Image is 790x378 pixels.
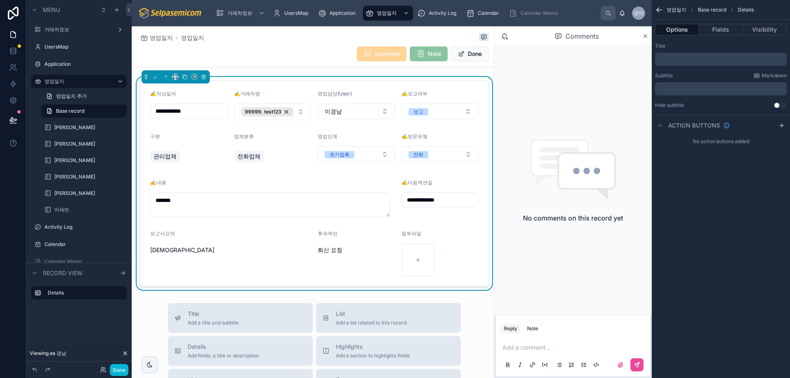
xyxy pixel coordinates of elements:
a: Calendar [464,6,505,21]
span: 99999. test123 [245,109,281,115]
span: 영업일지 [150,34,173,42]
label: UsersMap [44,44,125,50]
button: Select Button [318,146,395,162]
span: Calendar Memo [520,10,558,16]
label: 거래처정보 [44,26,114,33]
a: 영업일지 [181,34,204,42]
span: Viewing as 경남 [30,350,66,357]
span: 거래처정보 [228,10,252,16]
span: 보고서요약 [150,230,175,237]
span: [DEMOGRAPHIC_DATA] [150,246,311,254]
span: 영업담당(User) [318,90,352,97]
div: scrollable content [655,53,787,66]
span: ✍️보고여부 [402,90,428,97]
span: Add a section to highlights fields [336,352,410,359]
span: Add a title and subtitle [188,320,239,326]
label: Subtitle [655,72,673,79]
span: Add fields, a title or description [188,352,259,359]
button: Reply [501,324,520,334]
button: Select Button [234,104,311,120]
span: Base record [56,108,84,114]
span: List [336,310,407,318]
span: 영업일지 [667,7,686,13]
label: 영업일지 [44,78,110,85]
label: [PERSON_NAME] [54,190,125,197]
span: Details [738,7,754,13]
div: 보고 [414,108,423,116]
a: Application [316,6,361,21]
div: 전화 [414,151,423,158]
div: scrollable content [26,283,132,308]
button: Unselect 7304 [241,107,293,116]
span: ✍️내용 [150,179,166,186]
button: Select Button [318,104,395,119]
a: Calendar Memo [507,6,564,21]
span: Activity Log [429,10,456,16]
span: 구분 [150,133,160,139]
span: 경이 [634,10,644,16]
span: 회신 요청 [318,246,395,254]
span: 관리업체 [153,152,177,160]
button: Visibility [743,24,787,35]
span: Add a list related to this record [336,320,407,326]
span: Action buttons [668,121,720,130]
span: Application [330,10,355,16]
a: 거래처정보 [214,6,269,21]
button: Select Button [402,146,479,162]
button: Options [655,24,699,35]
a: 영업일지 추가 [41,90,127,103]
label: Activity Log [44,224,125,230]
span: Details [188,343,259,351]
span: 업체분류 [234,133,254,139]
a: Base record [41,104,127,118]
span: 후속액션 [318,230,337,237]
span: ✍️거래처명 [234,90,260,97]
span: 이경남 [325,107,342,116]
span: 첨부파일 [402,230,421,237]
span: Markdown [762,72,787,79]
button: Done [451,46,489,61]
a: UsersMap [270,6,314,21]
label: Calendar Memo [44,258,125,265]
span: Title [188,310,239,318]
label: Hide subtitle [655,102,684,109]
span: ✍️방문유형 [402,133,428,139]
button: HighlightsAdd a section to highlights fields [316,336,461,366]
span: ✍️다음액션일 [402,179,432,186]
span: Base record [698,7,726,13]
img: App logo [138,7,203,20]
label: Application [44,61,125,67]
label: [PERSON_NAME] [54,141,125,147]
label: Calendar [44,241,125,248]
label: [PERSON_NAME] [54,157,125,164]
span: Menu [43,6,60,14]
span: 영업단계 [318,133,337,139]
a: 영업일지 [140,34,173,42]
a: 영업일지 [363,6,413,21]
label: 이세빈 [54,206,125,213]
div: 초기접촉 [330,151,349,158]
span: Calendar [478,10,499,16]
button: ListAdd a list related to this record [316,303,461,333]
div: scrollable content [209,4,601,22]
button: Fields [699,24,743,35]
span: 영업일지 추가 [56,93,87,100]
button: Done [110,364,128,376]
button: Note [524,324,541,334]
label: [PERSON_NAME] [54,124,125,131]
span: Comments [565,31,599,41]
a: Markdown [753,72,787,79]
label: Details [48,290,120,296]
button: TitleAdd a title and subtitle [168,303,313,333]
